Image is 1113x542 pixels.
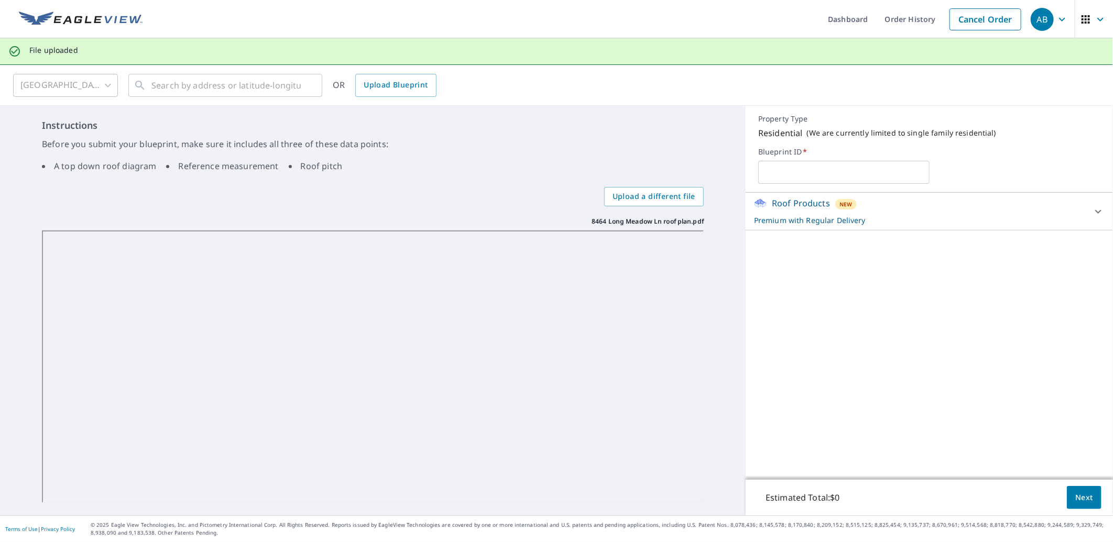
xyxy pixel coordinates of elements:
[757,486,848,509] p: Estimated Total: $0
[1067,486,1101,510] button: Next
[41,525,75,533] a: Privacy Policy
[333,74,437,97] div: OR
[758,127,803,139] p: Residential
[5,526,75,532] p: |
[839,200,853,208] span: New
[754,215,1086,226] p: Premium with Regular Delivery
[613,190,695,203] span: Upload a different file
[604,187,704,206] label: Upload a different file
[772,197,830,209] p: Roof Products
[42,230,704,503] iframe: 8464 Long Meadow Ln roof plan.pdf
[29,46,78,55] p: File uploaded
[950,8,1021,30] a: Cancel Order
[1075,491,1093,504] span: Next
[758,114,1100,124] p: Property Type
[42,118,704,132] h6: Instructions
[1031,8,1054,31] div: AB
[19,12,143,27] img: EV Logo
[13,71,118,100] div: [GEOGRAPHIC_DATA]
[5,525,38,533] a: Terms of Use
[289,160,343,172] li: Roof pitch
[807,128,996,138] p: ( We are currently limited to single family residential )
[166,160,278,172] li: Reference measurement
[42,160,156,172] li: A top down roof diagram
[355,74,436,97] a: Upload Blueprint
[151,71,301,100] input: Search by address or latitude-longitude
[91,521,1108,537] p: © 2025 Eagle View Technologies, Inc. and Pictometry International Corp. All Rights Reserved. Repo...
[42,138,704,150] p: Before you submit your blueprint, make sure it includes all three of these data points:
[754,197,1105,226] div: Roof ProductsNewPremium with Regular Delivery
[364,79,428,92] span: Upload Blueprint
[758,147,1100,157] label: Blueprint ID
[592,217,704,226] p: 8464 Long Meadow Ln roof plan.pdf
